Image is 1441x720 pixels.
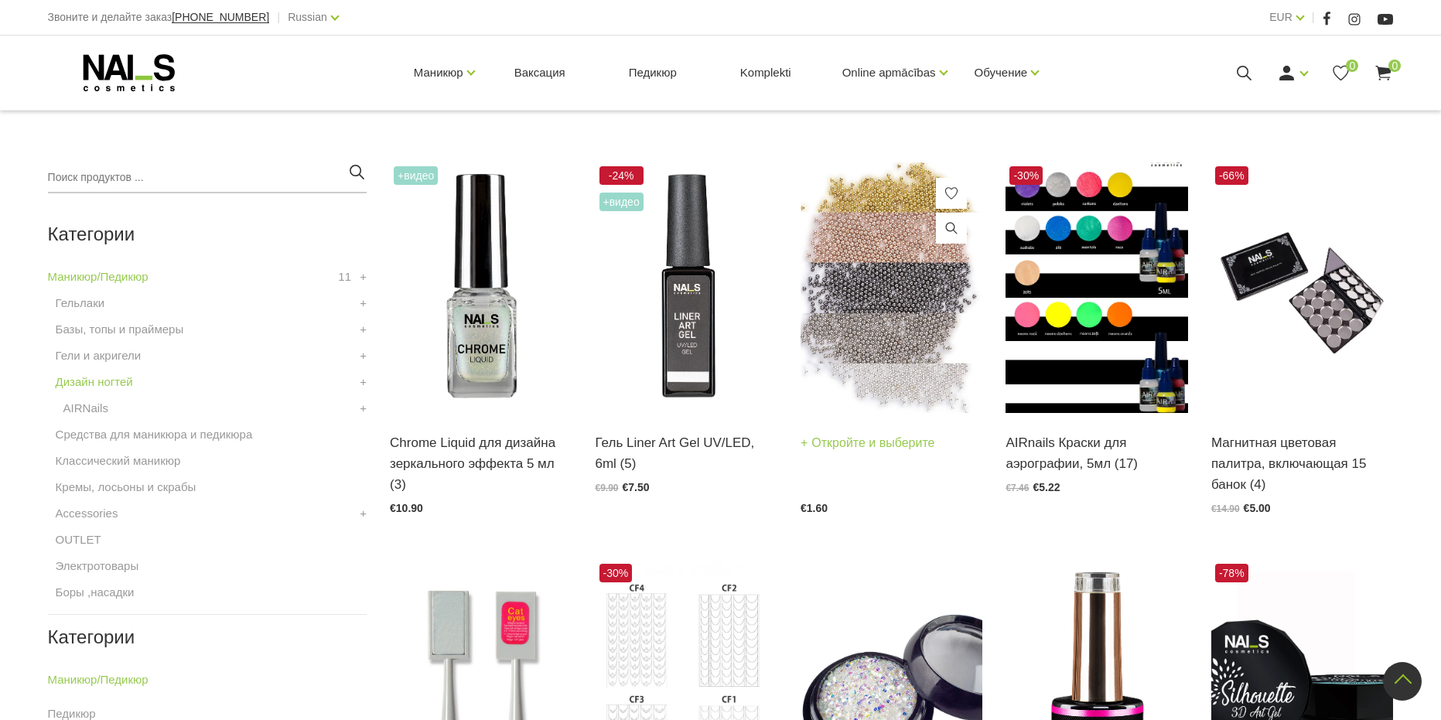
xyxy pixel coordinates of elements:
[1006,483,1029,493] span: €7.46
[1244,502,1271,514] span: €5.00
[56,294,105,312] a: Гельлаки
[360,320,367,339] a: +
[1006,162,1187,413] img: Daudzveidīgas krāsas aerogrāfijas mākslai....
[616,36,689,110] a: Педикюр
[1211,162,1393,413] img: Уникальная магнитная палитра для смешивания оттенков с 15 съемными отделениями. Специально разраб...
[56,425,253,444] a: Средства для маникюра и педикюра
[172,11,269,23] span: [PHONE_NUMBER]
[48,224,367,244] h2: Категории
[975,42,1028,104] a: Обучение
[414,42,463,104] a: Маникюр
[277,8,280,27] span: |
[801,162,982,413] img: Металлические шарики для создания дизайна ногтей с кристаллами и бусинами. Доступны в 5 оттенках:...
[1211,432,1393,496] a: Магнитная цветовая палитра, включающая 15 банок (4)
[1269,8,1292,26] a: EUR
[360,268,367,286] a: +
[1346,60,1358,72] span: 0
[63,399,108,418] a: AIRNails
[1215,564,1248,582] span: -78%
[1211,503,1240,514] span: €14.90
[48,671,149,689] a: Маникюр/Педикюр
[360,294,367,312] a: +
[502,36,578,110] a: Ваксация
[599,166,644,185] span: -24%
[1388,60,1401,72] span: 0
[1033,481,1060,493] span: €5.22
[801,502,828,514] span: €1.60
[288,8,327,26] a: Russian
[599,564,633,582] span: -30%
[48,627,367,647] h2: Категории
[596,432,777,474] a: Гель Liner Art Gel UV/LED, 6ml (5)
[1312,8,1315,27] span: |
[390,162,572,413] img: CHROME LIQUID – дизайнерский продукт для создания яркого зеркального эффекта.ПРИМЕНЕНИЕ: Перед ис...
[360,399,367,418] a: +
[1009,166,1043,185] span: -30%
[1006,432,1187,474] a: AIRnails Краски для аэрографии, 5мл (17)
[338,268,351,286] span: 11
[56,320,184,339] a: Базы, топы и праймеры
[56,531,101,549] a: OUTLET
[56,373,133,391] a: Дизайн ногтей
[48,8,270,27] div: Звоните и делайте заказ
[56,346,142,365] a: Гели и акригели
[623,481,650,493] span: €7.50
[1331,63,1351,83] a: 0
[360,373,367,391] a: +
[56,452,181,470] a: Классический маникюр
[390,432,572,496] a: Chrome Liquid для дизайна зеркального эффекта 5 мл (3)
[394,166,438,185] span: +Видео
[728,36,804,110] a: Komplekti
[842,42,936,104] a: Online apmācības
[1374,63,1393,83] a: 0
[56,557,139,575] a: Электротовары
[596,162,777,413] img: Liner Art Gel - Гель для рисования тонких, ровных, пигментированных линий.Отличный помощник для ф...
[599,193,644,211] span: +Видео
[801,432,935,454] a: Откройте и выберите
[56,583,135,602] a: Боры ,насадки
[1215,166,1248,185] span: -66%
[172,12,269,23] a: [PHONE_NUMBER]
[48,162,367,193] input: Поиск продуктов ...
[56,504,118,523] a: Accessories
[48,268,149,286] a: Маникюр/Педикюр
[390,502,423,514] span: €10.90
[360,504,367,523] a: +
[596,483,619,493] span: €9.90
[360,346,367,365] a: +
[56,478,196,496] a: Кремы, лосьоны и скрабы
